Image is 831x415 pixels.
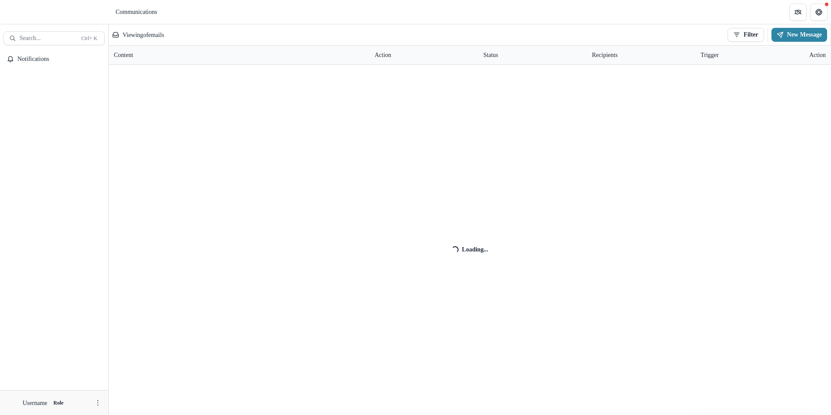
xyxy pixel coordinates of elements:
[57,399,74,407] p: Role
[789,3,807,21] button: Partners
[17,56,101,63] span: Notifications
[3,31,105,45] button: Search...
[78,33,99,43] div: Ctrl + K
[3,52,105,66] button: Notifications
[810,3,828,21] button: Get Help
[123,30,174,40] p: Viewing of emails
[112,6,170,18] nav: breadcrumb
[116,7,166,17] div: Communications
[23,398,53,408] p: Username
[20,35,74,42] span: Search...
[718,28,755,42] button: Filter
[93,398,103,408] button: More
[762,28,827,42] button: New Message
